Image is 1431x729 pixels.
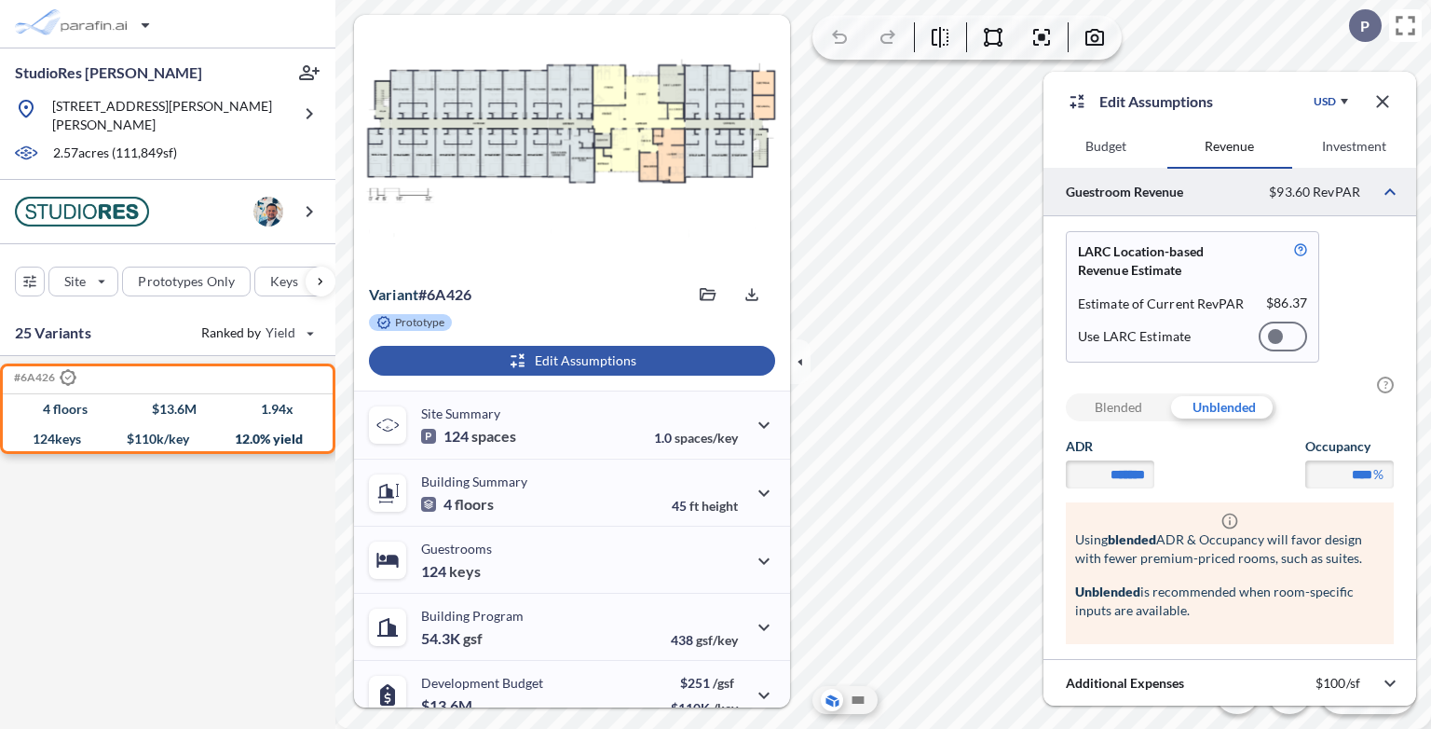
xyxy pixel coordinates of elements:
p: Development Budget [421,675,543,691]
span: gsf [463,629,483,648]
button: Budget [1043,124,1167,169]
p: Site [64,272,86,291]
p: P [1360,18,1370,34]
p: 124 [421,427,516,446]
div: Unblended [1171,393,1276,421]
span: spaces [471,427,516,446]
p: is recommended when room-specific inputs are available. [1075,583,1384,620]
p: StudioRes [PERSON_NAME] [15,62,202,83]
span: blended [1108,531,1156,547]
p: Estimate of Current RevPAR [1078,295,1245,313]
p: 438 [671,632,738,648]
p: 4 [421,495,494,514]
p: Additional Expenses [1066,674,1184,693]
p: 1.0 [654,430,738,446]
label: Occupancy [1305,437,1394,456]
span: keys [449,562,481,581]
span: ? [1377,377,1394,393]
p: [STREET_ADDRESS][PERSON_NAME][PERSON_NAME] [52,97,291,134]
span: Yield [266,323,296,342]
span: gsf/key [696,632,738,648]
p: $13.6M [421,696,475,715]
h5: Click to copy the code [10,370,76,387]
p: Edit Assumptions [1099,90,1213,113]
p: LARC Location-based Revenue Estimate [1078,242,1250,280]
p: 25 Variants [15,322,91,344]
span: spaces/key [675,430,738,446]
p: $251 [671,675,738,691]
button: Keys [254,267,331,296]
span: Variant [369,285,418,303]
label: ADR [1066,437,1154,456]
img: BrandImage [15,197,149,227]
p: $ 86.37 [1266,295,1307,313]
p: Site Summary [421,406,500,421]
p: Building Summary [421,474,527,489]
div: Blended [1066,393,1171,421]
span: height [702,498,738,514]
p: 45 [672,498,738,514]
p: Prototypes Only [138,272,235,291]
p: Prototype [395,315,444,330]
p: 54.3K [421,629,483,648]
button: Ranked by Yield [186,318,326,348]
button: Aerial View [821,689,843,711]
button: Site Plan [847,689,869,711]
p: 2.57 acres ( 111,849 sf) [53,144,177,164]
img: user logo [253,197,283,227]
span: floors [455,495,494,514]
span: /gsf [713,675,734,691]
span: /key [713,700,738,716]
p: # 6a426 [369,285,471,304]
p: Keys [270,272,298,291]
button: Investment [1292,124,1416,169]
div: USD [1314,94,1336,109]
button: Edit Assumptions [369,346,775,376]
p: 124 [421,562,481,581]
span: ft [689,498,699,514]
label: % [1373,465,1383,484]
button: Prototypes Only [122,267,251,296]
button: Site [48,267,118,296]
p: Building Program [421,608,524,624]
p: $100/sf [1315,675,1360,692]
p: Using ADR & Occupancy will favor design with fewer premium-priced rooms, such as suites. [1075,530,1384,568]
span: Unblended [1075,584,1140,599]
button: Revenue [1167,124,1291,169]
p: Use LARC Estimate [1078,328,1191,345]
p: $110K [671,700,738,716]
p: Guestrooms [421,541,492,557]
